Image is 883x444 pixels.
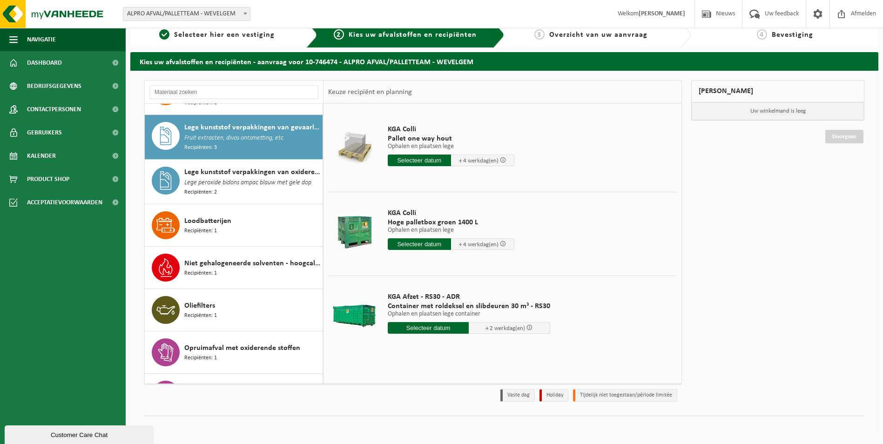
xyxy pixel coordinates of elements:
[27,28,56,51] span: Navigatie
[388,218,514,227] span: Hoge palletbox groen 1400 L
[388,322,469,334] input: Selecteer datum
[145,247,323,289] button: Niet gehalogeneerde solventen - hoogcalorisch in kleinverpakking Recipiënten: 1
[27,51,62,74] span: Dashboard
[27,98,81,121] span: Contactpersonen
[500,389,535,402] li: Vaste dag
[123,7,250,21] span: ALPRO AFVAL/PALLETTEAM - WEVELGEM
[184,343,300,354] span: Opruimafval met oxiderende stoffen
[692,102,864,120] p: Uw winkelmand is leeg
[27,74,81,98] span: Bedrijfsgegevens
[324,81,417,104] div: Keuze recipiënt en planning
[27,191,102,214] span: Acceptatievoorwaarden
[388,209,514,218] span: KGA Colli
[691,80,864,102] div: [PERSON_NAME]
[145,331,323,374] button: Opruimafval met oxiderende stoffen Recipiënten: 1
[145,204,323,247] button: Loodbatterijen Recipiënten: 1
[145,115,323,160] button: Lege kunststof verpakkingen van gevaarlijke stoffen Fruit extracten, divos ontsmetting, etc. Reci...
[388,134,514,143] span: Pallet one way hout
[772,31,813,39] span: Bevestiging
[184,178,311,188] span: Lege peroxide bidons ampac blauw met gele dop
[184,300,215,311] span: Oliefilters
[184,215,231,227] span: Loodbatterijen
[639,10,685,17] strong: [PERSON_NAME]
[539,389,568,402] li: Holiday
[184,143,217,152] span: Recipiënten: 3
[184,188,217,197] span: Recipiënten: 2
[174,31,275,39] span: Selecteer hier een vestiging
[184,227,217,235] span: Recipiënten: 1
[388,302,550,311] span: Container met roldeksel en slibdeuren 30 m³ - RS30
[27,144,56,168] span: Kalender
[159,29,169,40] span: 1
[145,289,323,331] button: Oliefilters Recipiënten: 1
[534,29,545,40] span: 3
[184,258,320,269] span: Niet gehalogeneerde solventen - hoogcalorisch in kleinverpakking
[27,121,62,144] span: Gebruikers
[388,155,451,166] input: Selecteer datum
[388,125,514,134] span: KGA Colli
[757,29,767,40] span: 4
[184,269,217,278] span: Recipiënten: 1
[184,167,320,178] span: Lege kunststof verpakkingen van oxiderende stoffen
[573,389,677,402] li: Tijdelijk niet toegestaan/période limitée
[5,424,155,444] iframe: chat widget
[184,354,217,363] span: Recipiënten: 1
[334,29,344,40] span: 2
[149,85,318,99] input: Materiaal zoeken
[27,168,69,191] span: Product Shop
[184,122,320,133] span: Lege kunststof verpakkingen van gevaarlijke stoffen
[459,158,499,164] span: + 4 werkdag(en)
[145,160,323,204] button: Lege kunststof verpakkingen van oxiderende stoffen Lege peroxide bidons ampac blauw met gele dop ...
[388,292,550,302] span: KGA Afzet - RS30 - ADR
[459,242,499,248] span: + 4 werkdag(en)
[388,227,514,234] p: Ophalen en plaatsen lege
[388,143,514,150] p: Ophalen en plaatsen lege
[388,311,550,317] p: Ophalen en plaatsen lege container
[349,31,477,39] span: Kies uw afvalstoffen en recipiënten
[549,31,647,39] span: Overzicht van uw aanvraag
[388,238,451,250] input: Selecteer datum
[184,311,217,320] span: Recipiënten: 1
[184,133,285,143] span: Fruit extracten, divos ontsmetting, etc.
[485,325,525,331] span: + 2 werkdag(en)
[123,7,250,20] span: ALPRO AFVAL/PALLETTEAM - WEVELGEM
[135,29,299,40] a: 1Selecteer hier een vestiging
[130,52,878,70] h2: Kies uw afvalstoffen en recipiënten - aanvraag voor 10-746474 - ALPRO AFVAL/PALLETTEAM - WEVELGEM
[825,130,863,143] a: Doorgaan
